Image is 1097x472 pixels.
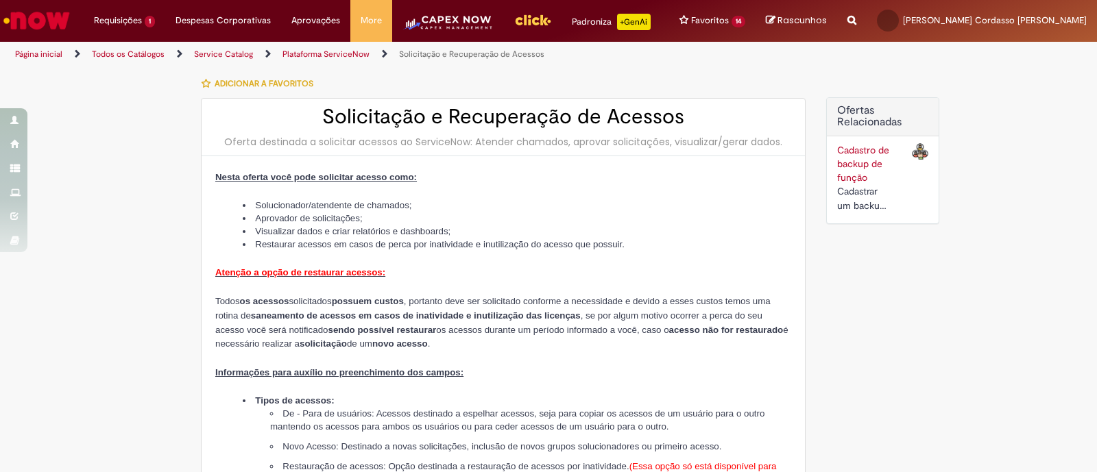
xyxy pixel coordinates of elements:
[215,367,463,377] span: Informações para auxílio no preenchimento dos campos:
[215,172,417,182] span: Nesta oferta você pode solicitar acesso como:
[215,267,385,277] span: Atenção a opção de restaurar acessos:
[617,14,651,30] p: +GenAi
[328,325,436,335] strong: sendo possível restaurar
[359,310,581,321] strong: em casos de inatividade e inutilização das licenças
[514,10,551,30] img: click_logo_yellow_360x200.png
[1,7,72,34] img: ServiceNow
[215,135,791,149] div: Oferta destinada a solicitar acessos ao ServiceNow: Atender chamados, aprovar solicitações, visua...
[837,184,891,213] div: Cadastrar um backup para as suas funções no portal Now
[826,97,939,224] div: Ofertas Relacionadas
[215,296,788,349] span: Todos solicitados , portanto deve ser solicitado conforme a necessidade e devido a esses custos t...
[903,14,1087,26] span: [PERSON_NAME] Cordasso [PERSON_NAME]
[732,16,745,27] span: 14
[270,407,791,433] li: De - Para de usuários: Acessos destinado a espelhar acessos, seja para copiar os acessos de um us...
[361,14,382,27] span: More
[399,49,544,60] a: Solicitação e Recuperação de Acessos
[255,395,334,406] strong: Tipos de acessos:
[201,69,321,98] button: Adicionar a Favoritos
[240,296,289,306] strong: os acessos
[402,14,494,41] img: CapexLogo5.png
[912,143,928,160] img: Cadastro de backup de função
[243,238,791,251] li: Restaurar acessos em casos de perca por inatividade e inutilização do acesso que possuir.
[372,338,428,349] strong: novo acesso
[691,14,729,27] span: Favoritos
[94,14,142,27] span: Requisições
[777,14,827,27] span: Rascunhos
[837,144,889,184] a: Cadastro de backup de função
[766,14,827,27] a: Rascunhos
[10,42,721,67] ul: Trilhas de página
[145,16,155,27] span: 1
[291,14,340,27] span: Aprovações
[251,310,356,321] strong: saneamento de acessos
[15,49,62,60] a: Página inicial
[243,212,791,225] li: Aprovador de solicitações;
[300,338,347,349] strong: solicitação
[669,325,784,335] strong: acesso não for restaurado
[215,105,791,128] h2: Solicitação e Recuperação de Acessos
[332,296,404,306] strong: possuem custos
[92,49,165,60] a: Todos os Catálogos
[837,105,928,129] h2: Ofertas Relacionadas
[176,14,271,27] span: Despesas Corporativas
[194,49,253,60] a: Service Catalog
[243,199,791,212] li: Solucionador/atendente de chamados;
[572,14,651,30] div: Padroniza
[243,225,791,238] li: Visualizar dados e criar relatórios e dashboards;
[215,78,313,89] span: Adicionar a Favoritos
[270,440,791,453] li: Novo Acesso: Destinado a novas solicitações, inclusão de novos grupos solucionadores ou primeiro ...
[282,49,370,60] a: Plataforma ServiceNow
